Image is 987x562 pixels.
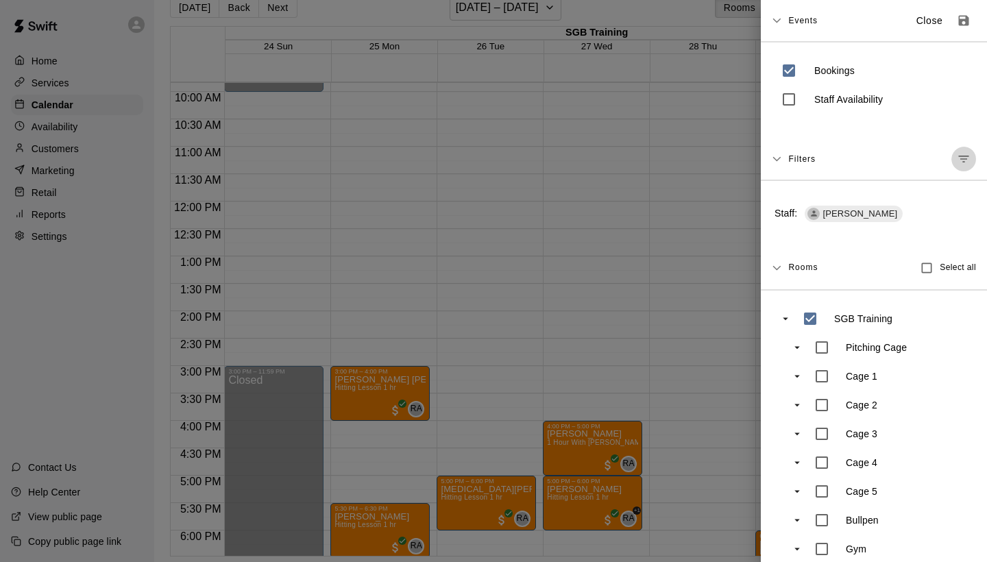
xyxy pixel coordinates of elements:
[775,206,907,222] p: Staff:
[807,208,820,220] div: Robert Andino
[834,312,892,326] p: SGB Training
[761,247,987,290] div: RoomsSelect all
[788,147,816,171] span: Filters
[846,369,877,383] p: Cage 1
[907,10,951,32] button: Close sidebar
[940,261,976,275] span: Select all
[814,64,855,77] p: Bookings
[846,513,879,527] p: Bullpen
[846,542,866,556] p: Gym
[814,93,883,106] p: Staff Availability
[846,456,877,469] p: Cage 4
[846,427,877,441] p: Cage 3
[846,485,877,498] p: Cage 5
[951,8,976,33] button: Save as default view
[817,208,903,221] span: [PERSON_NAME]
[761,138,987,180] div: FiltersManage filters
[846,341,907,354] p: Pitching Cage
[788,8,818,33] span: Events
[916,14,943,28] p: Close
[846,398,877,412] p: Cage 2
[951,147,976,171] button: Manage filters
[788,261,818,272] span: Rooms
